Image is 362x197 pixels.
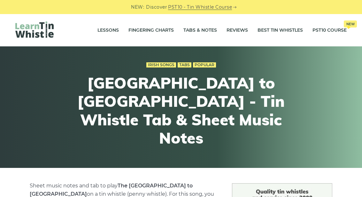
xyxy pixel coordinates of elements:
[227,22,248,38] a: Reviews
[193,62,216,67] a: Popular
[64,74,299,147] h1: [GEOGRAPHIC_DATA] to [GEOGRAPHIC_DATA] - Tin Whistle Tab & Sheet Music Notes
[183,22,217,38] a: Tabs & Notes
[258,22,303,38] a: Best Tin Whistles
[15,21,54,38] img: LearnTinWhistle.com
[344,20,357,28] span: New
[146,62,176,67] a: Irish Songs
[178,62,191,67] a: Tabs
[97,22,119,38] a: Lessons
[128,22,174,38] a: Fingering Charts
[312,22,347,38] a: PST10 CourseNew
